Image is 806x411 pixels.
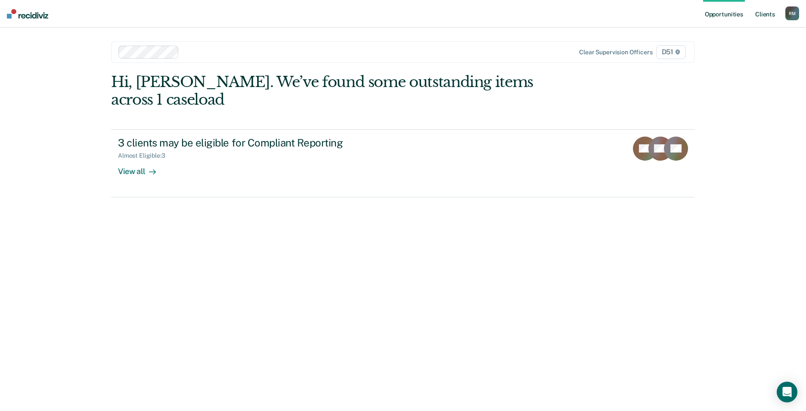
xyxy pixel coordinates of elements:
div: 3 clients may be eligible for Compliant Reporting [118,137,420,149]
a: 3 clients may be eligible for Compliant ReportingAlmost Eligible:3View all [111,129,695,197]
div: Almost Eligible : 3 [118,152,172,159]
div: Open Intercom Messenger [777,382,797,402]
span: D51 [656,45,686,59]
div: View all [118,159,166,176]
div: R M [785,6,799,20]
div: Clear supervision officers [579,49,652,56]
img: Recidiviz [7,9,48,19]
button: RM [785,6,799,20]
div: Hi, [PERSON_NAME]. We’ve found some outstanding items across 1 caseload [111,73,578,109]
